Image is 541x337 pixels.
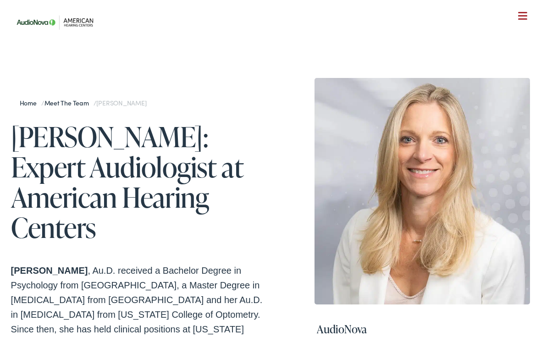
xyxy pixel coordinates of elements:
[317,323,528,336] h4: AudioNova
[44,98,94,107] a: Meet the Team
[11,265,88,276] strong: [PERSON_NAME]
[11,122,270,243] h1: [PERSON_NAME]: Expert Audiologist at American Hearing Centers
[96,98,146,107] span: [PERSON_NAME]
[20,98,147,107] span: / /
[18,37,530,65] a: What We Offer
[20,98,41,107] a: Home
